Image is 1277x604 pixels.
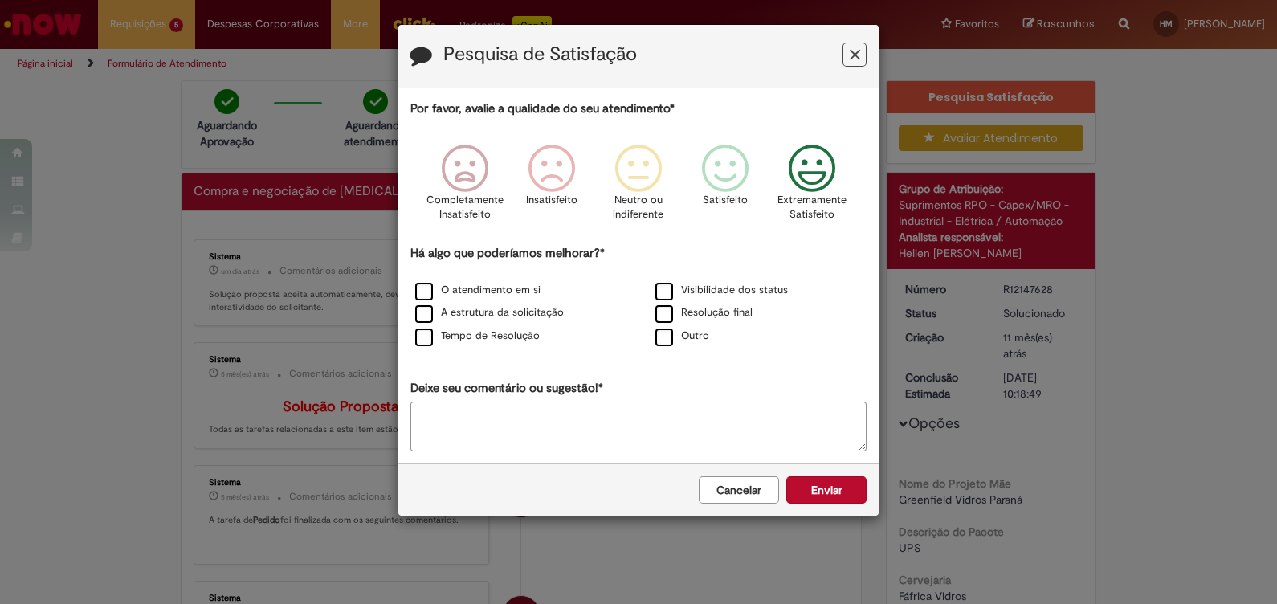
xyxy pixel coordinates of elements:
p: Completamente Insatisfeito [426,193,504,222]
label: Pesquisa de Satisfação [443,44,637,65]
label: O atendimento em si [415,283,541,298]
button: Cancelar [699,476,779,504]
label: Tempo de Resolução [415,329,540,344]
div: Extremamente Satisfeito [771,133,853,243]
label: A estrutura da solicitação [415,305,564,320]
button: Enviar [786,476,867,504]
p: Insatisfeito [526,193,577,208]
p: Satisfeito [703,193,748,208]
label: Outro [655,329,709,344]
div: Há algo que poderíamos melhorar?* [410,245,867,349]
label: Por favor, avalie a qualidade do seu atendimento* [410,100,675,117]
p: Extremamente Satisfeito [777,193,847,222]
p: Neutro ou indiferente [610,193,667,222]
label: Deixe seu comentário ou sugestão!* [410,380,603,397]
label: Visibilidade dos status [655,283,788,298]
div: Completamente Insatisfeito [423,133,505,243]
div: Satisfeito [684,133,766,243]
div: Neutro ou indiferente [598,133,679,243]
label: Resolução final [655,305,753,320]
div: Insatisfeito [511,133,593,243]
